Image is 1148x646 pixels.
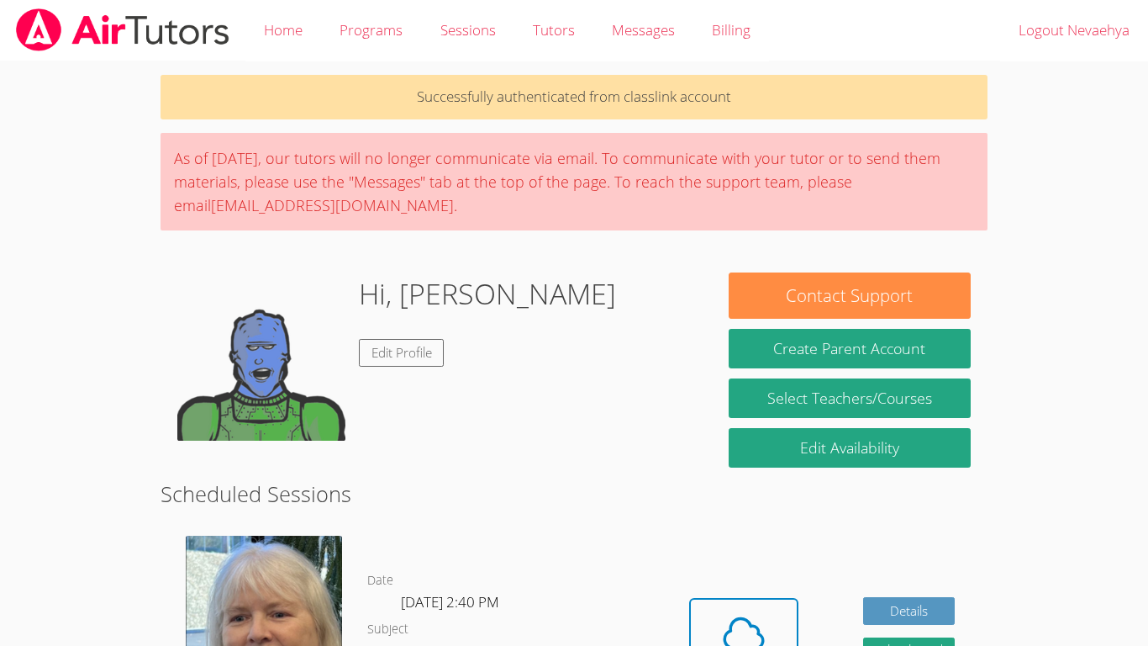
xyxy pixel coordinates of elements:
a: Edit Profile [359,339,445,367]
span: Messages [612,20,675,40]
span: [DATE] 2:40 PM [401,592,499,612]
a: Details [863,597,956,625]
div: As of [DATE], our tutors will no longer communicate via email. To communicate with your tutor or ... [161,133,987,230]
img: airtutors_banner-c4298cdbf04f3fff15de1276eac7730deb9818008684d7c2e4769d2f7ddbe033.png [14,8,231,51]
h2: Scheduled Sessions [161,478,987,510]
h1: Hi, [PERSON_NAME] [359,273,616,315]
a: Edit Availability [729,428,971,468]
dt: Subject [367,619,408,640]
p: Successfully authenticated from classlink account [161,75,987,119]
button: Contact Support [729,273,971,319]
a: Select Teachers/Courses [729,379,971,418]
img: default.png [177,273,345,441]
dt: Date [367,570,393,591]
button: Create Parent Account [729,329,971,368]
